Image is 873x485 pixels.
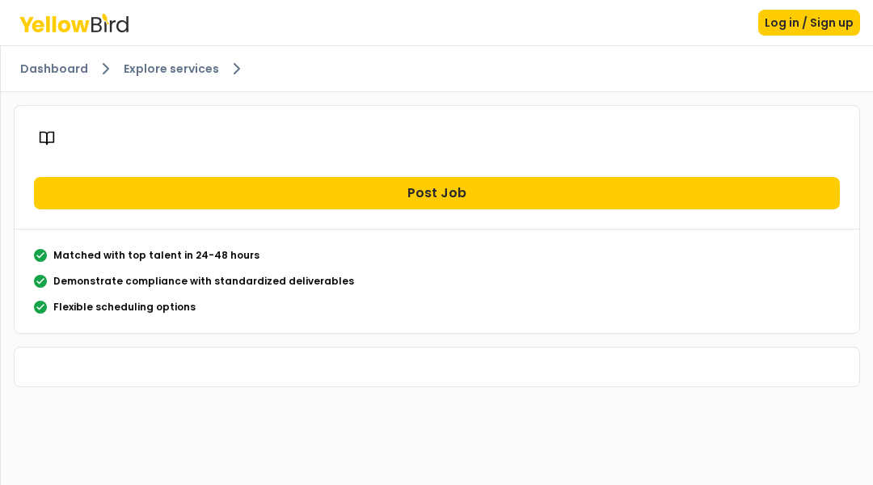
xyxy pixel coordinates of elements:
[53,301,196,314] p: Flexible scheduling options
[53,249,259,262] p: Matched with top talent in 24-48 hours
[20,61,88,77] a: Dashboard
[124,61,219,77] a: Explore services
[20,59,854,78] nav: breadcrumb
[34,177,840,209] button: Post Job
[53,275,354,288] p: Demonstrate compliance with standardized deliverables
[758,10,860,36] button: Log in / Sign up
